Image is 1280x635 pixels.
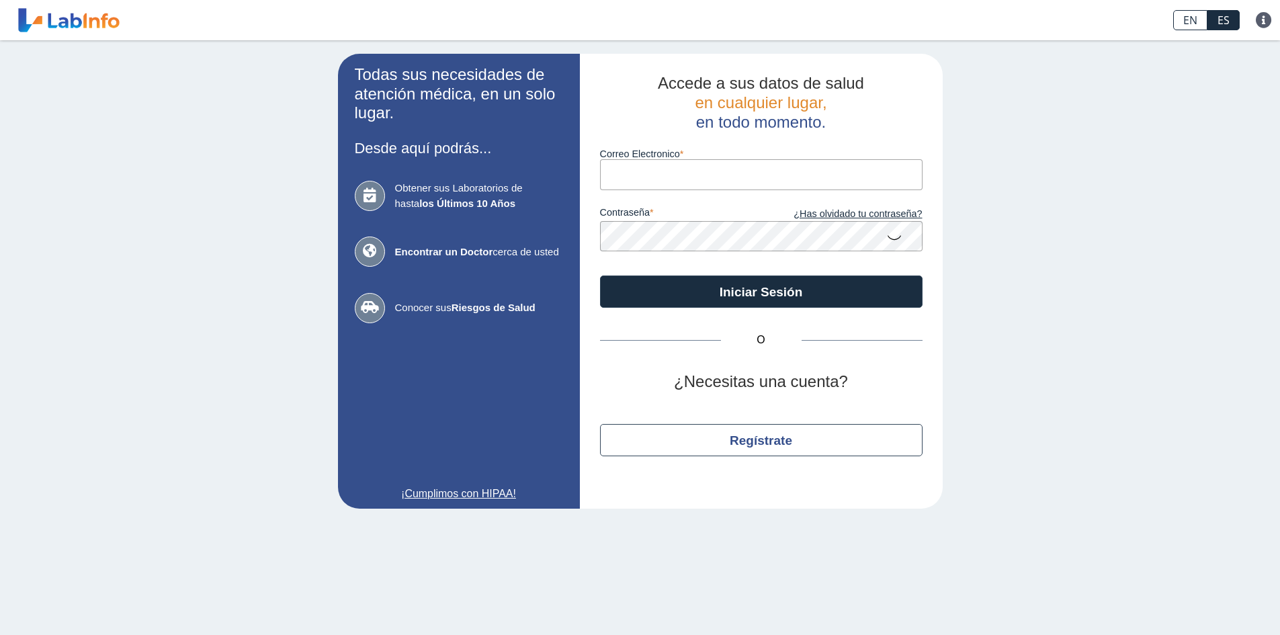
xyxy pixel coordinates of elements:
[761,207,923,222] a: ¿Has olvidado tu contraseña?
[355,140,563,157] h3: Desde aquí podrás...
[395,246,493,257] b: Encontrar un Doctor
[395,300,563,316] span: Conocer sus
[355,486,563,502] a: ¡Cumplimos con HIPAA!
[658,74,864,92] span: Accede a sus datos de salud
[721,332,802,348] span: O
[600,372,923,392] h2: ¿Necesitas una cuenta?
[600,276,923,308] button: Iniciar Sesión
[696,113,826,131] span: en todo momento.
[600,149,923,159] label: Correo Electronico
[419,198,515,209] b: los Últimos 10 Años
[452,302,536,313] b: Riesgos de Salud
[695,93,826,112] span: en cualquier lugar,
[1173,10,1207,30] a: EN
[395,245,563,260] span: cerca de usted
[395,181,563,211] span: Obtener sus Laboratorios de hasta
[355,65,563,123] h2: Todas sus necesidades de atención médica, en un solo lugar.
[600,207,761,222] label: contraseña
[1207,10,1240,30] a: ES
[600,424,923,456] button: Regístrate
